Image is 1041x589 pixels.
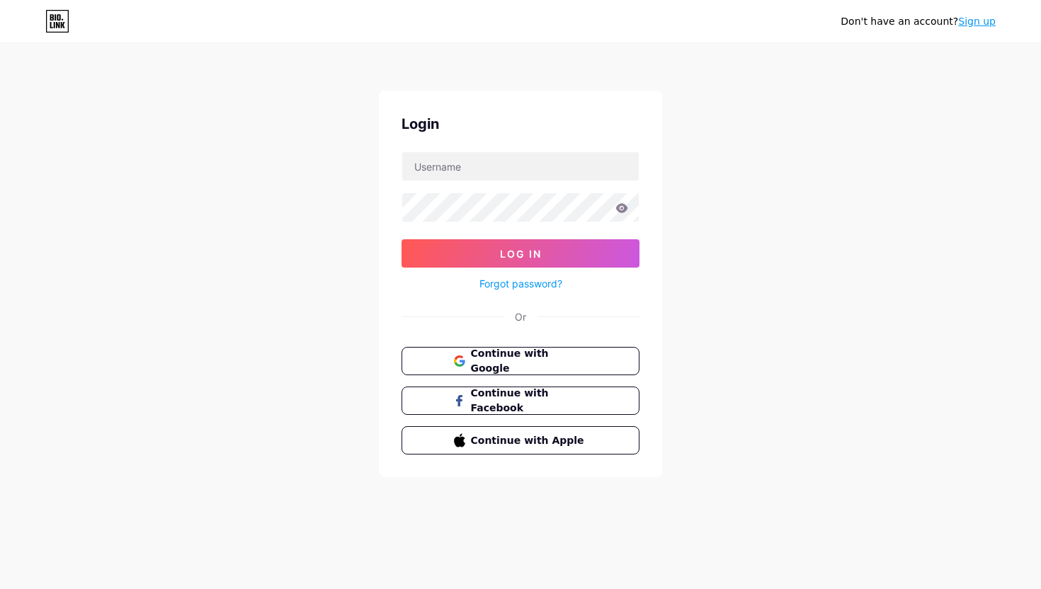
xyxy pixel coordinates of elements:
[402,239,639,268] button: Log In
[402,426,639,454] button: Continue with Apple
[958,16,996,27] a: Sign up
[402,113,639,135] div: Login
[841,14,996,29] div: Don't have an account?
[479,276,562,291] a: Forgot password?
[500,248,542,260] span: Log In
[402,347,639,375] button: Continue with Google
[402,387,639,415] button: Continue with Facebook
[471,346,588,376] span: Continue with Google
[471,433,588,448] span: Continue with Apple
[402,152,639,181] input: Username
[515,309,526,324] div: Or
[471,386,588,416] span: Continue with Facebook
